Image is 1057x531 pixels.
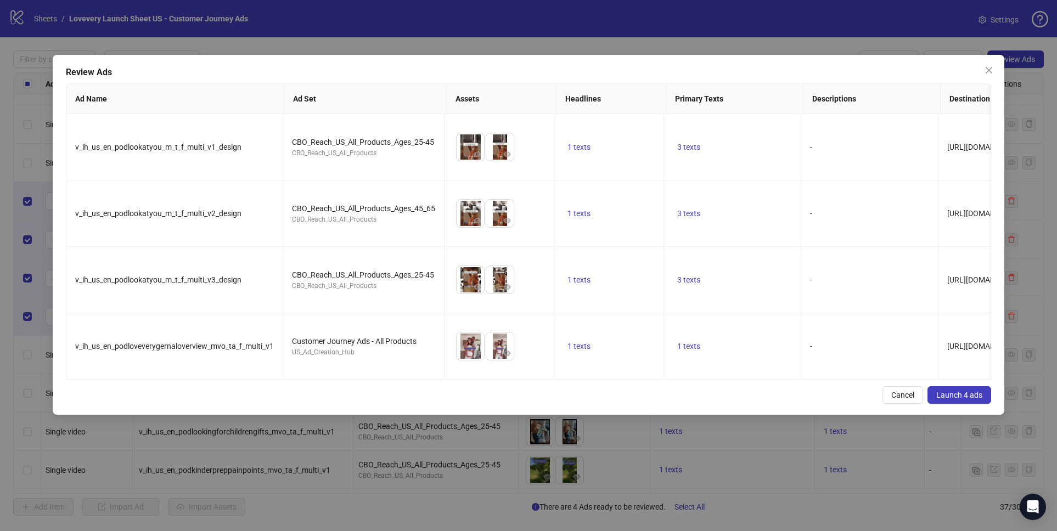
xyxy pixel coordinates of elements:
[66,84,284,114] th: Ad Name
[563,273,595,286] button: 1 texts
[474,283,481,291] span: eye
[75,209,241,218] span: v_ih_us_en_podlookatyou_m_t_f_multi_v2_design
[947,209,1025,218] span: [URL][DOMAIN_NAME]
[677,143,700,151] span: 3 texts
[474,150,481,158] span: eye
[503,150,511,158] span: eye
[503,349,511,357] span: eye
[457,332,484,360] img: Asset 1
[947,143,1025,151] span: [URL][DOMAIN_NAME]
[471,347,484,360] button: Preview
[474,349,481,357] span: eye
[673,273,705,286] button: 3 texts
[292,136,435,148] div: CBO_Reach_US_All_Products_Ages_25-45
[673,140,705,154] button: 3 texts
[457,200,484,227] img: Asset 1
[292,148,435,159] div: CBO_Reach_US_All_Products
[810,209,812,218] span: -
[292,214,435,225] div: CBO_Reach_US_All_Products
[936,391,982,399] span: Launch 4 ads
[457,266,484,293] img: Asset 1
[891,391,914,399] span: Cancel
[563,140,595,154] button: 1 texts
[677,209,700,218] span: 3 texts
[501,148,514,161] button: Preview
[501,280,514,293] button: Preview
[567,275,591,284] span: 1 texts
[471,280,484,293] button: Preview
[447,84,556,114] th: Assets
[1020,494,1046,520] div: Open Intercom Messenger
[486,200,514,227] img: Asset 2
[75,143,241,151] span: v_ih_us_en_podlookatyou_m_t_f_multi_v1_design
[501,347,514,360] button: Preview
[75,275,241,284] span: v_ih_us_en_podlookatyou_m_t_f_multi_v3_design
[810,342,812,351] span: -
[292,269,435,281] div: CBO_Reach_US_All_Products_Ages_25-45
[503,283,511,291] span: eye
[803,84,941,114] th: Descriptions
[75,342,274,351] span: v_ih_us_en_podloveverygernaloverview_mvo_ta_f_multi_v1
[810,143,812,151] span: -
[927,386,991,404] button: Launch 4 ads
[567,143,591,151] span: 1 texts
[666,84,803,114] th: Primary Texts
[292,202,435,214] div: CBO_Reach_US_All_Products_Ages_45_65
[677,342,700,351] span: 1 texts
[474,217,481,224] span: eye
[556,84,666,114] th: Headlines
[563,207,595,220] button: 1 texts
[66,66,991,79] div: Review Ads
[292,281,435,291] div: CBO_Reach_US_All_Products
[677,275,700,284] span: 3 texts
[980,61,998,79] button: Close
[567,209,591,218] span: 1 texts
[486,266,514,293] img: Asset 2
[486,332,514,360] img: Asset 2
[947,275,1025,284] span: [URL][DOMAIN_NAME]
[941,84,1050,114] th: Destination URL
[292,335,435,347] div: Customer Journey Ads - All Products
[501,214,514,227] button: Preview
[673,340,705,353] button: 1 texts
[567,342,591,351] span: 1 texts
[471,148,484,161] button: Preview
[503,217,511,224] span: eye
[673,207,705,220] button: 3 texts
[486,133,514,161] img: Asset 2
[563,340,595,353] button: 1 texts
[947,342,1025,351] span: [URL][DOMAIN_NAME]
[882,386,923,404] button: Cancel
[985,66,993,75] span: close
[284,84,447,114] th: Ad Set
[292,347,435,358] div: US_Ad_Creation_Hub
[810,275,812,284] span: -
[471,214,484,227] button: Preview
[457,133,484,161] img: Asset 1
